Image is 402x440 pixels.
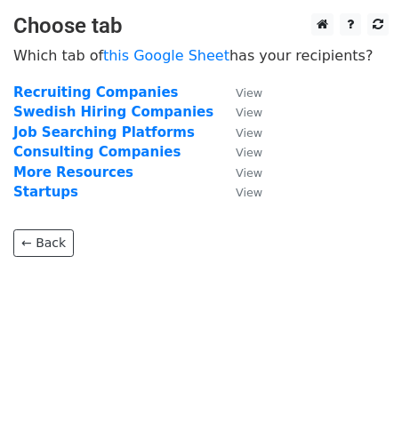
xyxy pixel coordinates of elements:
h3: Choose tab [13,13,389,39]
small: View [236,166,262,180]
small: View [236,126,262,140]
p: Which tab of has your recipients? [13,46,389,65]
a: View [218,184,262,200]
a: Recruiting Companies [13,84,179,100]
a: Job Searching Platforms [13,124,195,140]
small: View [236,146,262,159]
a: View [218,164,262,180]
small: View [236,86,262,100]
small: View [236,186,262,199]
a: ← Back [13,229,74,257]
a: View [218,104,262,120]
a: View [218,84,262,100]
a: Startups [13,184,78,200]
small: View [236,106,262,119]
a: View [218,124,262,140]
a: Swedish Hiring Companies [13,104,213,120]
a: More Resources [13,164,133,180]
a: View [218,144,262,160]
a: Consulting Companies [13,144,181,160]
a: this Google Sheet [103,47,229,64]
